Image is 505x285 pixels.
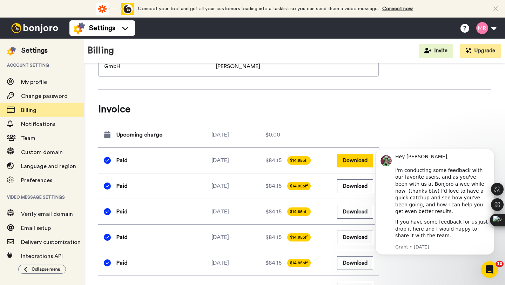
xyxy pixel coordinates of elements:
[21,93,68,99] span: Change password
[287,182,311,190] span: $14.85 off
[21,225,51,231] span: Email setup
[18,265,66,274] button: Collapse menu
[116,233,128,241] span: Paid
[21,46,48,55] div: Settings
[211,207,265,216] div: [DATE]
[287,207,311,216] span: $14.85 off
[337,179,373,193] button: Download
[265,207,282,216] span: $84.15
[116,182,128,190] span: Paid
[211,233,265,241] div: [DATE]
[21,121,55,127] span: Notifications
[265,259,282,267] span: $84.15
[211,156,265,165] div: [DATE]
[211,259,265,267] div: [DATE]
[365,147,505,281] iframe: Intercom notifications message
[7,47,16,55] img: settings-colored.svg
[419,44,453,58] button: Invite
[287,259,311,267] span: $14.85 off
[21,107,36,113] span: Billing
[337,154,373,167] button: Download
[8,23,61,33] img: bj-logo-header-white.svg
[21,164,76,169] span: Language and region
[89,23,115,33] span: Settings
[116,207,128,216] span: Paid
[337,256,373,270] button: Download
[382,6,413,11] a: Connect now
[21,178,52,183] span: Preferences
[21,211,73,217] span: Verify email domain
[116,131,162,139] span: Upcoming charge
[21,150,63,155] span: Custom domain
[460,44,501,58] button: Upgrade
[21,253,63,259] span: Integrations API
[287,156,311,165] span: $14.85 off
[32,266,60,272] span: Collapse menu
[21,79,47,85] span: My profile
[265,233,282,241] span: $84.15
[337,205,373,219] button: Download
[116,259,128,267] span: Paid
[21,135,35,141] span: Team
[496,261,504,267] span: 10
[265,131,319,139] div: $0.00
[138,6,379,11] span: Connect your tool and get all your customers loading into a tasklist so you can send them a video...
[265,182,282,190] span: $84.15
[337,231,373,244] button: Download
[21,239,81,245] span: Delivery customization
[481,261,498,278] iframe: Intercom live chat
[88,46,114,56] h1: Billing
[211,182,265,190] div: [DATE]
[265,156,282,165] span: $84.15
[116,156,128,165] span: Paid
[98,102,379,116] span: Invoice
[74,22,85,34] img: settings-colored.svg
[96,3,134,15] div: animation
[287,233,311,241] span: $14.85 off
[211,131,265,139] div: [DATE]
